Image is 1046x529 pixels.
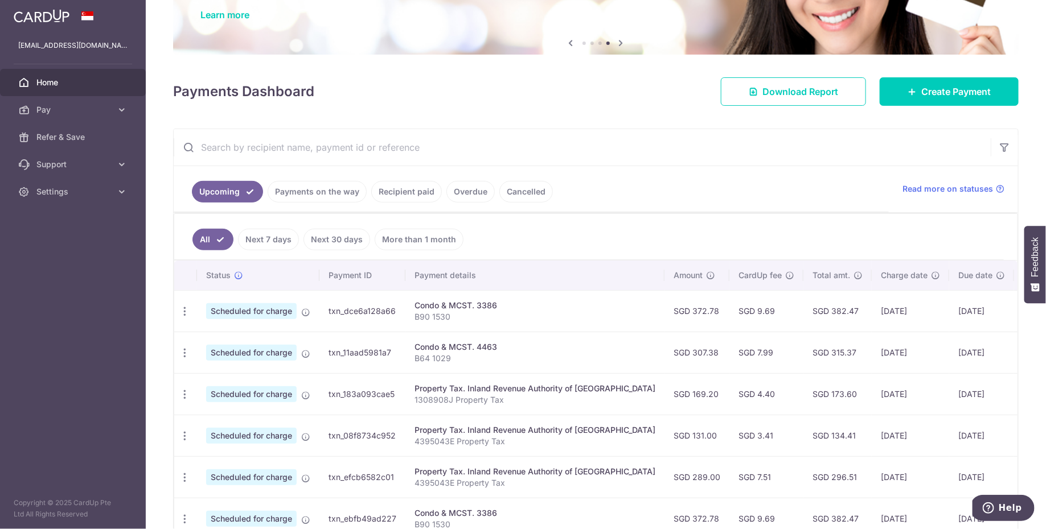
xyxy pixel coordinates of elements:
[206,511,297,527] span: Scheduled for charge
[192,229,233,250] a: All
[1030,237,1040,277] span: Feedback
[14,9,69,23] img: CardUp
[872,456,949,498] td: [DATE]
[415,436,655,447] p: 4395043E Property Tax
[303,229,370,250] a: Next 30 days
[880,77,1019,106] a: Create Payment
[739,270,782,281] span: CardUp fee
[18,40,128,51] p: [EMAIL_ADDRESS][DOMAIN_NAME]
[319,373,405,415] td: txn_183a093cae5
[803,373,872,415] td: SGD 173.60
[36,77,112,88] span: Home
[415,300,655,311] div: Condo & MCST. 3386
[949,332,1014,373] td: [DATE]
[973,495,1035,523] iframe: Opens a widget where you can find more information
[415,383,655,394] div: Property Tax. Inland Revenue Authority of [GEOGRAPHIC_DATA]
[729,456,803,498] td: SGD 7.51
[415,477,655,489] p: 4395043E Property Tax
[319,261,405,290] th: Payment ID
[268,181,367,202] a: Payments on the way
[375,229,463,250] a: More than 1 month
[415,507,655,519] div: Condo & MCST. 3386
[803,332,872,373] td: SGD 315.37
[319,415,405,456] td: txn_08f8734c952
[729,373,803,415] td: SGD 4.40
[415,424,655,436] div: Property Tax. Inland Revenue Authority of [GEOGRAPHIC_DATA]
[415,394,655,406] p: 1308908J Property Tax
[36,159,112,170] span: Support
[238,229,299,250] a: Next 7 days
[872,290,949,332] td: [DATE]
[949,415,1014,456] td: [DATE]
[903,183,993,195] span: Read more on statuses
[415,466,655,477] div: Property Tax. Inland Revenue Authority of [GEOGRAPHIC_DATA]
[664,373,729,415] td: SGD 169.20
[36,104,112,115] span: Pay
[958,270,992,281] span: Due date
[803,456,872,498] td: SGD 296.51
[319,332,405,373] td: txn_11aad5981a7
[174,129,991,166] input: Search by recipient name, payment id or reference
[415,353,655,364] p: B64 1029
[721,77,866,106] a: Download Report
[729,415,803,456] td: SGD 3.41
[446,181,495,202] a: Overdue
[319,456,405,498] td: txn_efcb6582c01
[206,303,297,319] span: Scheduled for charge
[36,131,112,143] span: Refer & Save
[664,332,729,373] td: SGD 307.38
[881,270,928,281] span: Charge date
[921,85,991,98] span: Create Payment
[36,186,112,197] span: Settings
[1024,226,1046,303] button: Feedback - Show survey
[319,290,405,332] td: txn_dce6a128a66
[949,290,1014,332] td: [DATE]
[206,428,297,444] span: Scheduled for charge
[762,85,838,98] span: Download Report
[405,261,664,290] th: Payment details
[173,81,314,102] h4: Payments Dashboard
[371,181,442,202] a: Recipient paid
[206,270,231,281] span: Status
[499,181,553,202] a: Cancelled
[729,290,803,332] td: SGD 9.69
[192,181,263,202] a: Upcoming
[664,456,729,498] td: SGD 289.00
[200,9,249,20] a: Learn more
[872,332,949,373] td: [DATE]
[674,270,703,281] span: Amount
[803,290,872,332] td: SGD 382.47
[415,311,655,323] p: B90 1530
[664,415,729,456] td: SGD 131.00
[813,270,850,281] span: Total amt.
[206,386,297,402] span: Scheduled for charge
[803,415,872,456] td: SGD 134.41
[872,415,949,456] td: [DATE]
[415,341,655,353] div: Condo & MCST. 4463
[903,183,1004,195] a: Read more on statuses
[206,469,297,485] span: Scheduled for charge
[729,332,803,373] td: SGD 7.99
[949,456,1014,498] td: [DATE]
[949,373,1014,415] td: [DATE]
[872,373,949,415] td: [DATE]
[206,345,297,361] span: Scheduled for charge
[664,290,729,332] td: SGD 372.78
